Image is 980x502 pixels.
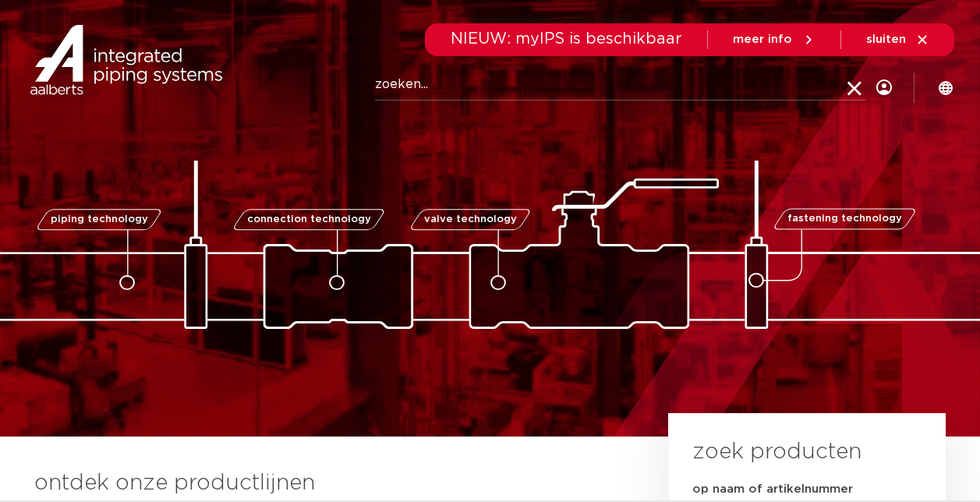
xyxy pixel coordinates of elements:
a: sluiten [866,33,929,47]
input: zoeken... [375,69,865,101]
a: meer info [733,33,815,47]
label: op naam of artikelnummer [692,482,853,497]
span: piping technology [51,214,148,224]
span: connection technology [246,214,370,224]
h3: ontdek onze productlijnen [34,468,616,499]
div: my IPS [876,56,892,119]
span: valve technology [424,214,517,224]
h3: zoek producten [692,437,861,468]
span: meer info [733,34,792,45]
span: NIEUW: myIPS is beschikbaar [451,31,682,47]
span: fastening technology [787,214,902,224]
span: sluiten [866,34,906,45]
